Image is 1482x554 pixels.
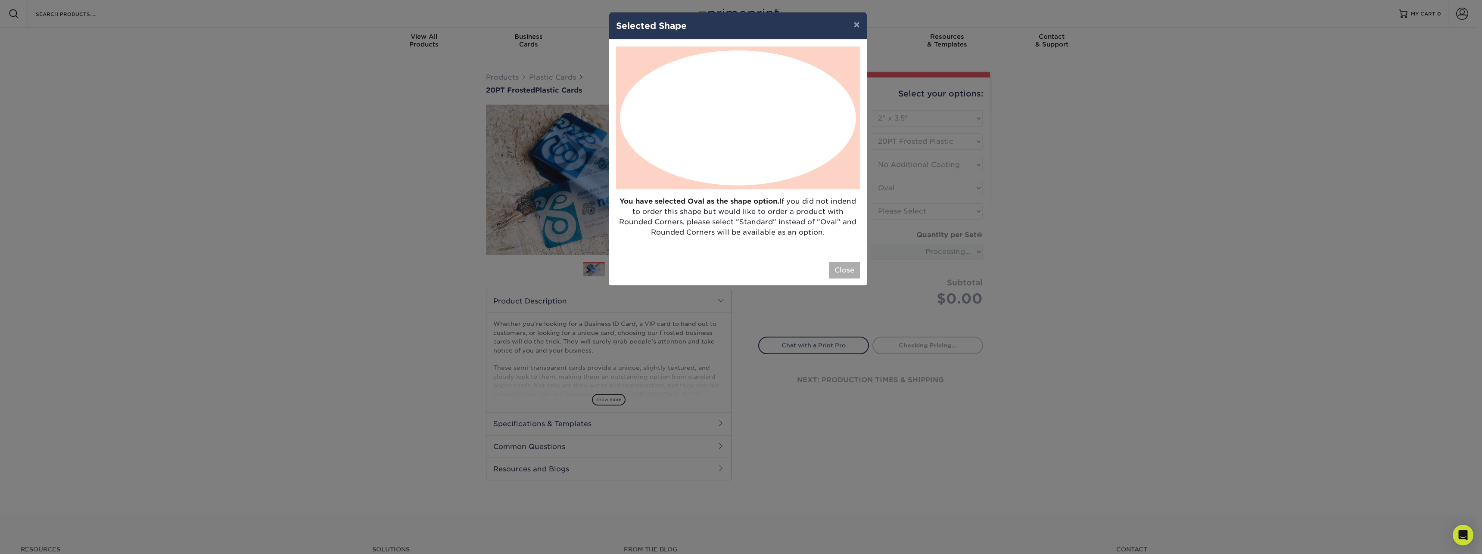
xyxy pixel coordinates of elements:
p: If you did not indend to order this shape but would like to order a product with Rounded Corners,... [609,196,867,248]
button: × [847,12,866,37]
h4: Selected Shape [616,19,860,32]
img: Oval Shape [616,46,860,189]
button: Close [829,262,860,279]
strong: You have selected Oval as the shape option. [620,197,779,205]
div: Open Intercom Messenger [1453,525,1473,545]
